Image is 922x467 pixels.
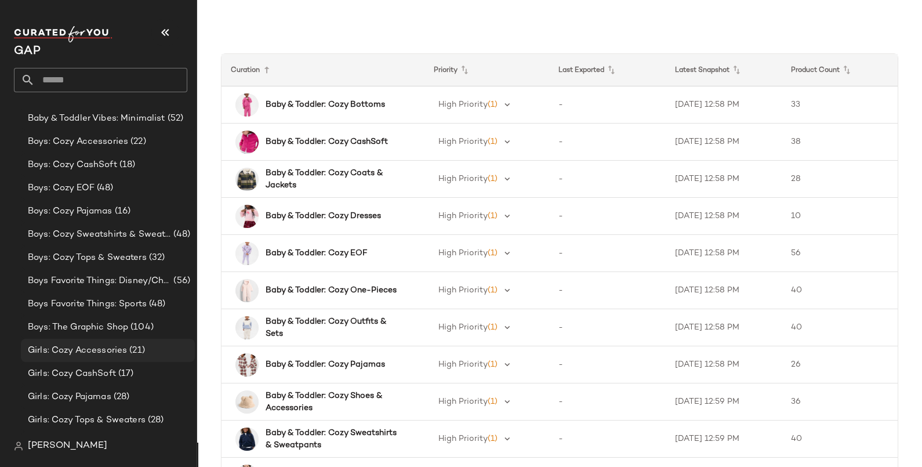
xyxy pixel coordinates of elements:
span: Boys: Cozy Sweatshirts & Sweatpants [28,228,171,241]
span: High Priority [438,323,488,332]
span: Boys: Cozy Tops & Sweaters [28,251,147,265]
span: High Priority [438,175,488,183]
td: 10 [782,198,898,235]
img: svg%3e [14,441,23,451]
span: High Priority [438,435,488,443]
td: [DATE] 12:58 PM [666,124,782,161]
span: (21) [127,344,145,357]
td: - [549,346,665,383]
span: Girls: Cozy CashSoft [28,367,116,381]
span: Boys: The Graphic Shop [28,321,128,334]
span: (28) [146,414,164,427]
span: Boys: Cozy EOF [28,182,95,195]
span: (1) [488,286,498,295]
span: [PERSON_NAME] [28,439,107,453]
td: 40 [782,421,898,458]
span: Boys: Cozy CashSoft [28,158,117,172]
b: Baby & Toddler: Cozy Bottoms [266,99,385,111]
td: - [549,383,665,421]
span: High Priority [438,286,488,295]
span: High Priority [438,100,488,109]
th: Priority [424,54,549,86]
span: High Priority [438,397,488,406]
img: cn60237670.jpg [235,93,259,117]
span: (1) [488,212,498,220]
b: Baby & Toddler: Cozy Sweatshirts & Sweatpants [266,427,404,451]
span: (104) [128,321,154,334]
span: (1) [488,137,498,146]
th: Last Exported [549,54,665,86]
td: - [549,421,665,458]
span: (17) [116,367,134,381]
span: High Priority [438,212,488,220]
td: - [549,235,665,272]
span: (1) [488,323,498,332]
img: cn60669064.jpg [235,353,259,377]
span: (1) [488,100,498,109]
td: - [549,161,665,198]
img: cn60219595.jpg [235,390,259,414]
img: cn60331806.jpg [235,205,259,228]
td: [DATE] 12:58 PM [666,235,782,272]
span: (28) [111,390,130,404]
td: 40 [782,272,898,309]
span: Girls: Cozy Accessories [28,344,127,357]
b: Baby & Toddler: Cozy CashSoft [266,136,388,148]
td: [DATE] 12:58 PM [666,86,782,124]
b: Baby & Toddler: Cozy Outfits & Sets [266,316,404,340]
td: 28 [782,161,898,198]
td: - [549,198,665,235]
img: cfy_white_logo.C9jOOHJF.svg [14,26,112,42]
td: 38 [782,124,898,161]
img: cn60127558.jpg [235,279,259,302]
td: 56 [782,235,898,272]
span: (22) [128,135,146,149]
th: Curation [222,54,424,86]
span: (32) [147,251,165,265]
td: - [549,309,665,346]
td: [DATE] 12:58 PM [666,309,782,346]
span: Baby & Toddler Vibes: Minimalist [28,112,165,125]
img: cn59929020.jpg [235,131,259,154]
span: Girls: Cozy Tops & Sweaters [28,414,146,427]
span: High Priority [438,249,488,258]
span: (16) [112,205,131,218]
th: Product Count [782,54,898,86]
td: [DATE] 12:58 PM [666,198,782,235]
span: (1) [488,397,498,406]
span: Boys: Cozy Pajamas [28,205,112,218]
td: [DATE] 12:58 PM [666,272,782,309]
td: - [549,272,665,309]
span: (48) [147,298,166,311]
b: Baby & Toddler: Cozy Coats & Jackets [266,167,404,191]
span: (1) [488,249,498,258]
th: Latest Snapshot [666,54,782,86]
td: 36 [782,383,898,421]
td: [DATE] 12:59 PM [666,383,782,421]
span: High Priority [438,360,488,369]
span: (48) [171,228,190,241]
td: 26 [782,346,898,383]
span: Current Company Name [14,45,41,57]
td: - [549,86,665,124]
span: (52) [165,112,184,125]
img: cn59894304.jpg [235,168,259,191]
span: (1) [488,175,498,183]
span: High Priority [438,137,488,146]
td: 40 [782,309,898,346]
span: (1) [488,360,498,369]
span: Boys Favorite Things: Sports [28,298,147,311]
img: cn59913013.jpg [235,428,259,451]
td: [DATE] 12:58 PM [666,346,782,383]
span: Boys Favorite Things: Disney/Characters [28,274,171,288]
img: cn60213542.jpg [235,242,259,265]
img: cn60617030.jpg [235,316,259,339]
td: - [549,124,665,161]
b: Baby & Toddler: Cozy Dresses [266,210,381,222]
span: Boys: Cozy Accessories [28,135,128,149]
b: Baby & Toddler: Cozy EOF [266,247,367,259]
b: Baby & Toddler: Cozy Shoes & Accessories [266,390,404,414]
span: (56) [171,274,190,288]
td: [DATE] 12:59 PM [666,421,782,458]
td: 33 [782,86,898,124]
